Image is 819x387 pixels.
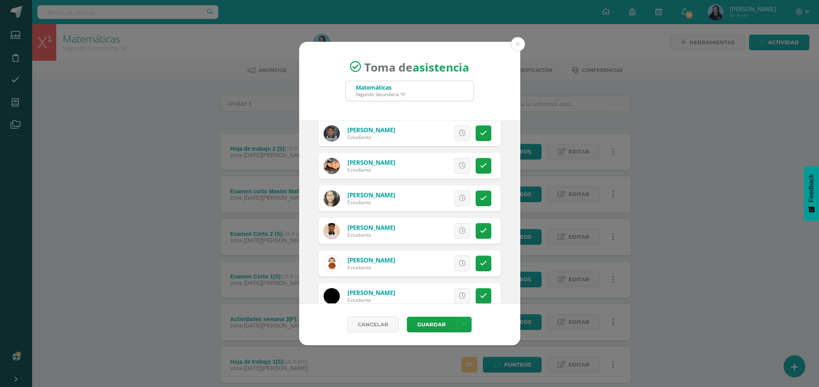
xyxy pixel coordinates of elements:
strong: asistencia [413,59,469,74]
div: Estudiante [347,199,395,206]
img: 9848bcd6c0f4d2716caf2064bd62e9ca.png [324,288,340,304]
a: [PERSON_NAME] [347,191,395,199]
button: Close (Esc) [511,37,525,51]
a: [PERSON_NAME] [347,289,395,297]
div: Estudiante [347,264,395,271]
button: Guardar [407,317,456,332]
button: Feedback - Mostrar encuesta [804,166,819,221]
img: 9c4858c9f2f34d57f51f4f1723dd8a54.png [324,190,340,207]
a: Cancelar [347,317,399,332]
img: 7e8ee093f90451defd3016b163141e77.png [324,256,340,272]
a: [PERSON_NAME] [347,223,395,231]
a: [PERSON_NAME] [347,126,395,134]
img: b9a8d647ea5933c073ad3a5ba23f149e.png [324,223,340,239]
img: 929cb470021af518e761d4d072543592.png [324,125,340,141]
div: Estudiante [347,297,395,303]
div: Estudiante [347,231,395,238]
div: Estudiante [347,166,395,173]
input: Busca un grado o sección aquí... [346,81,474,101]
div: Matemáticas [356,84,406,91]
span: Toma de [364,59,469,74]
div: Estudiante [347,134,395,141]
span: Feedback [808,174,815,202]
div: Segundo Secundaria "A" [356,91,406,97]
a: [PERSON_NAME] [347,256,395,264]
img: 2a79e47e112cdcc59268e7a352cef302.png [324,158,340,174]
a: [PERSON_NAME] [347,158,395,166]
